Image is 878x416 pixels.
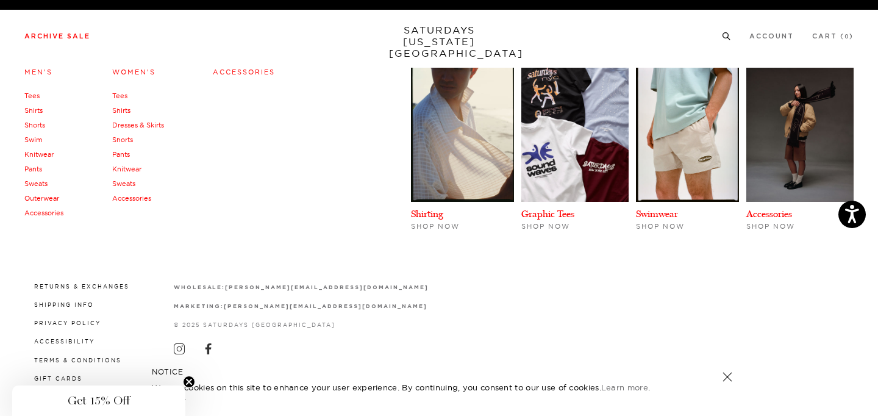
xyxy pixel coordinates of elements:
[112,165,141,173] a: Knitwear
[112,68,155,76] a: Women's
[224,303,427,309] a: [PERSON_NAME][EMAIL_ADDRESS][DOMAIN_NAME]
[152,367,726,378] h5: NOTICE
[389,24,490,59] a: SATURDAYS[US_STATE][GEOGRAPHIC_DATA]
[24,135,42,144] a: Swim
[636,208,678,220] a: Swimwear
[112,150,130,159] a: Pants
[112,135,133,144] a: Shorts
[225,285,428,290] strong: [PERSON_NAME][EMAIL_ADDRESS][DOMAIN_NAME]
[34,338,95,345] a: Accessibility
[112,106,130,115] a: Shirts
[213,68,275,76] a: Accessories
[24,179,48,188] a: Sweats
[601,382,648,392] a: Learn more
[34,375,82,382] a: Gift Cards
[174,285,226,290] strong: wholesale:
[174,320,429,329] p: © 2025 Saturdays [GEOGRAPHIC_DATA]
[112,91,127,100] a: Tees
[24,33,90,40] a: Archive Sale
[24,209,63,217] a: Accessories
[521,208,574,220] a: Graphic Tees
[746,208,792,220] a: Accessories
[24,106,43,115] a: Shirts
[112,179,135,188] a: Sweats
[411,208,443,220] a: Shirting
[34,301,94,308] a: Shipping Info
[225,284,428,290] a: [PERSON_NAME][EMAIL_ADDRESS][DOMAIN_NAME]
[812,33,854,40] a: Cart (0)
[24,165,42,173] a: Pants
[24,150,54,159] a: Knitwear
[68,393,130,408] span: Get 15% Off
[174,304,224,309] strong: marketing:
[24,68,52,76] a: Men's
[152,381,683,393] p: We use cookies on this site to enhance your user experience. By continuing, you consent to our us...
[12,386,185,416] div: Get 15% OffClose teaser
[224,304,427,309] strong: [PERSON_NAME][EMAIL_ADDRESS][DOMAIN_NAME]
[844,34,849,40] small: 0
[112,194,151,203] a: Accessories
[34,283,129,290] a: Returns & Exchanges
[183,376,195,388] button: Close teaser
[24,91,40,100] a: Tees
[24,121,45,129] a: Shorts
[24,194,59,203] a: Outerwear
[112,121,164,129] a: Dresses & Skirts
[34,357,121,364] a: Terms & Conditions
[749,33,794,40] a: Account
[34,320,101,326] a: Privacy Policy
